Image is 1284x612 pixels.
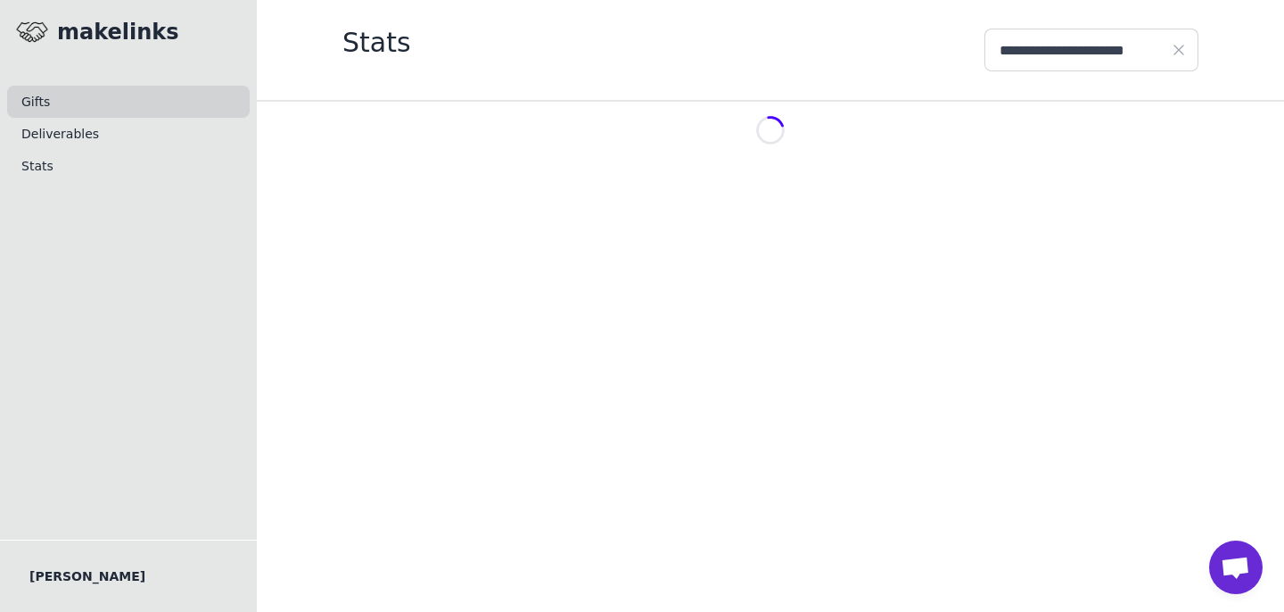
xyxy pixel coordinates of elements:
div: Open chat [1209,541,1263,594]
img: makelinks [14,14,50,50]
a: Deliverables [7,118,250,150]
a: Gifts [7,86,250,118]
div: Stats [342,29,970,71]
a: makelinksmakelinks [14,14,179,50]
button: [PERSON_NAME] [14,555,160,598]
h1: makelinks [57,18,179,46]
a: Stats [7,150,250,182]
